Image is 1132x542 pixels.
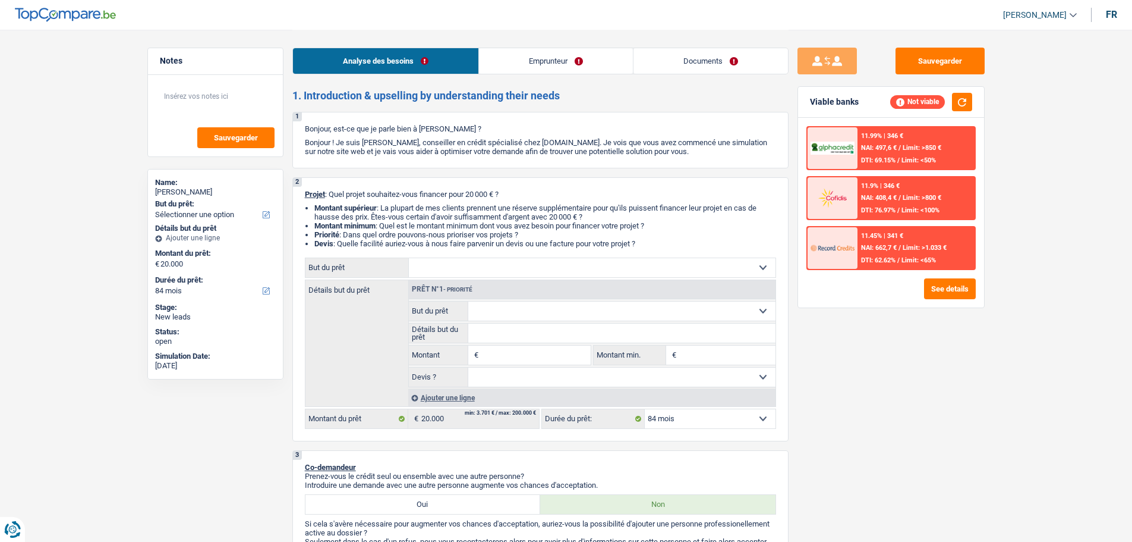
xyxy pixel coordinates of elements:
[305,409,408,428] label: Montant du prêt
[305,481,776,490] p: Introduire une demande avec une autre personne augmente vos chances d'acceptation.
[314,230,339,239] strong: Priorité
[293,48,478,74] a: Analyse des besoins
[861,194,897,202] span: NAI: 408,4 €
[314,239,776,248] li: : Quelle facilité auriez-vous à nous faire parvenir un devis ou une facture pour votre projet ?
[155,199,273,209] label: But du prêt:
[811,237,854,259] img: Record Credits
[155,303,276,312] div: Stage:
[633,48,788,74] a: Documents
[155,275,273,285] label: Durée du prêt:
[292,89,789,102] h2: 1. Introduction & upselling by understanding their needs
[540,495,775,514] label: Non
[155,337,276,346] div: open
[305,495,541,514] label: Oui
[305,519,776,537] p: Si cela s'avère nécessaire pour augmenter vos chances d'acceptation, auriez-vous la possibilité d...
[214,134,258,142] span: Sauvegarder
[861,156,895,164] span: DTI: 69.15%
[1106,9,1117,20] div: fr
[898,144,901,152] span: /
[901,156,936,164] span: Limit: <50%
[861,244,897,252] span: NAI: 662,7 €
[409,346,469,365] label: Montant
[155,178,276,187] div: Name:
[160,56,271,66] h5: Notes
[897,156,900,164] span: /
[155,327,276,337] div: Status:
[408,389,775,406] div: Ajouter une ligne
[479,48,633,74] a: Emprunteur
[666,346,679,365] span: €
[903,194,941,202] span: Limit: >800 €
[897,256,900,264] span: /
[542,409,645,428] label: Durée du prêt:
[994,5,1077,25] a: [PERSON_NAME]
[314,203,776,221] li: : La plupart de mes clients prennent une réserve supplémentaire pour qu'ils puissent financer leu...
[305,190,325,199] span: Projet
[305,472,776,481] p: Prenez-vous le crédit seul ou ensemble avec une autre personne?
[861,182,900,190] div: 11.9% | 346 €
[409,302,469,321] label: But du prêt
[903,244,947,252] span: Limit: >1.033 €
[155,361,276,371] div: [DATE]
[901,256,936,264] span: Limit: <65%
[890,95,945,108] div: Not viable
[155,187,276,197] div: [PERSON_NAME]
[897,206,900,214] span: /
[924,278,976,299] button: See details
[314,230,776,239] li: : Dans quel ordre pouvons-nous prioriser vos projets ?
[15,8,116,22] img: TopCompare Logo
[861,132,903,140] div: 11.99% | 346 €
[901,206,939,214] span: Limit: <100%
[305,280,408,294] label: Détails but du prêt
[861,232,903,240] div: 11.45% | 341 €
[861,256,895,264] span: DTI: 62.62%
[314,239,333,248] span: Devis
[305,124,776,133] p: Bonjour, est-ce que je parle bien à [PERSON_NAME] ?
[197,127,275,148] button: Sauvegarder
[409,286,475,293] div: Prêt n°1
[810,97,859,107] div: Viable banks
[155,259,159,269] span: €
[898,244,901,252] span: /
[811,187,854,209] img: Cofidis
[861,144,897,152] span: NAI: 497,6 €
[314,221,376,230] strong: Montant minimum
[305,190,776,199] p: : Quel projet souhaitez-vous financer pour 20 000 € ?
[443,286,472,293] span: - Priorité
[155,352,276,361] div: Simulation Date:
[898,194,901,202] span: /
[305,138,776,156] p: Bonjour ! Je suis [PERSON_NAME], conseiller en crédit spécialisé chez [DOMAIN_NAME]. Je vois que ...
[305,463,356,472] span: Co-demandeur
[293,178,302,187] div: 2
[465,411,536,416] div: min: 3.701 € / max: 200.000 €
[314,221,776,230] li: : Quel est le montant minimum dont vous avez besoin pour financer votre projet ?
[1003,10,1067,20] span: [PERSON_NAME]
[155,234,276,242] div: Ajouter une ligne
[811,142,854,155] img: AlphaCredit
[594,346,666,365] label: Montant min.
[314,203,377,212] strong: Montant supérieur
[155,312,276,322] div: New leads
[895,48,985,74] button: Sauvegarder
[305,258,409,277] label: But du prêt
[409,324,469,343] label: Détails but du prêt
[155,224,276,233] div: Détails but du prêt
[293,451,302,460] div: 3
[155,249,273,258] label: Montant du prêt:
[408,409,421,428] span: €
[293,112,302,121] div: 1
[861,206,895,214] span: DTI: 76.97%
[468,346,481,365] span: €
[409,368,469,387] label: Devis ?
[903,144,941,152] span: Limit: >850 €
